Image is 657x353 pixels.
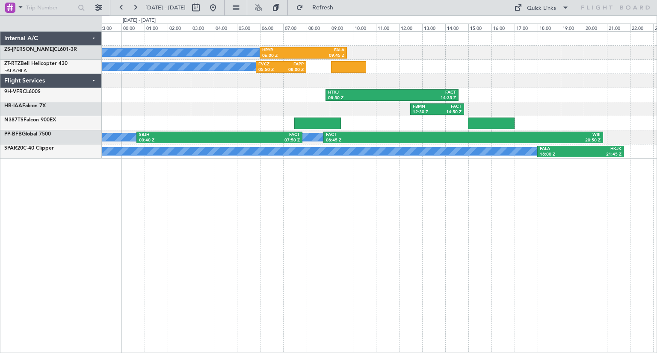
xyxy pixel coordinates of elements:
a: SPAR20C-40 Clipper [4,146,54,151]
div: FAPP [281,62,304,68]
div: 06:00 [260,24,283,31]
div: 07:00 [283,24,306,31]
a: N387TSFalcon 900EX [4,118,56,123]
div: 05:00 [237,24,260,31]
div: FACT [219,132,300,138]
div: HTKJ [328,90,392,96]
span: 9H-VFR [4,89,23,94]
span: N387TS [4,118,24,123]
div: 15:00 [468,24,491,31]
div: 01:00 [145,24,168,31]
div: FACT [392,90,456,96]
div: 14:50 Z [437,109,462,115]
div: 16:00 [491,24,515,31]
div: 20:50 Z [463,138,601,144]
div: WIII [463,132,601,138]
div: HKJK [581,146,622,152]
div: 12:30 Z [413,109,437,115]
div: 10:00 [353,24,376,31]
div: 08:00 [307,24,330,31]
div: 06:00 Z [262,53,303,59]
button: Quick Links [510,1,573,15]
div: 02:00 [168,24,191,31]
div: 00:00 [121,24,145,31]
span: ZT-RTZ [4,61,21,66]
span: Refresh [305,5,341,11]
div: 14:35 Z [392,95,456,101]
div: FACT [437,104,462,110]
span: ZS-[PERSON_NAME] [4,47,54,52]
div: 08:50 Z [328,95,392,101]
button: Refresh [292,1,343,15]
div: 09:45 Z [303,53,344,59]
a: FALA/HLA [4,68,27,74]
div: 18:00 Z [540,152,581,158]
div: FALA [303,47,344,53]
div: Quick Links [527,4,556,13]
div: 11:00 [376,24,399,31]
div: 14:00 [445,24,468,31]
a: ZS-[PERSON_NAME]CL601-3R [4,47,77,52]
div: 19:00 [561,24,584,31]
div: FACT [326,132,463,138]
div: 21:00 [607,24,630,31]
span: SPAR20 [4,146,23,151]
div: 22:00 [630,24,653,31]
a: PP-BFBGlobal 7500 [4,132,51,137]
span: HB-IAA [4,103,22,109]
div: 23:00 [98,24,121,31]
div: 08:00 Z [281,67,304,73]
div: FBMN [413,104,437,110]
div: 18:00 [538,24,561,31]
div: 21:45 Z [581,152,622,158]
div: HRYR [262,47,303,53]
div: 07:50 Z [219,138,300,144]
div: 09:00 [330,24,353,31]
div: 08:45 Z [326,138,463,144]
input: Trip Number [26,1,75,14]
div: FVCZ [258,62,281,68]
div: 17:00 [515,24,538,31]
div: 13:00 [422,24,445,31]
div: SBJH [139,132,219,138]
div: [DATE] - [DATE] [123,17,156,24]
div: 20:00 [584,24,607,31]
span: [DATE] - [DATE] [145,4,186,12]
a: 9H-VFRCL600S [4,89,41,94]
div: 00:40 Z [139,138,219,144]
div: 03:00 [191,24,214,31]
span: PP-BFB [4,132,22,137]
div: 04:00 [214,24,237,31]
div: 05:50 Z [258,67,281,73]
a: ZT-RTZBell Helicopter 430 [4,61,68,66]
a: HB-IAAFalcon 7X [4,103,46,109]
div: FALA [540,146,581,152]
div: 12:00 [399,24,422,31]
